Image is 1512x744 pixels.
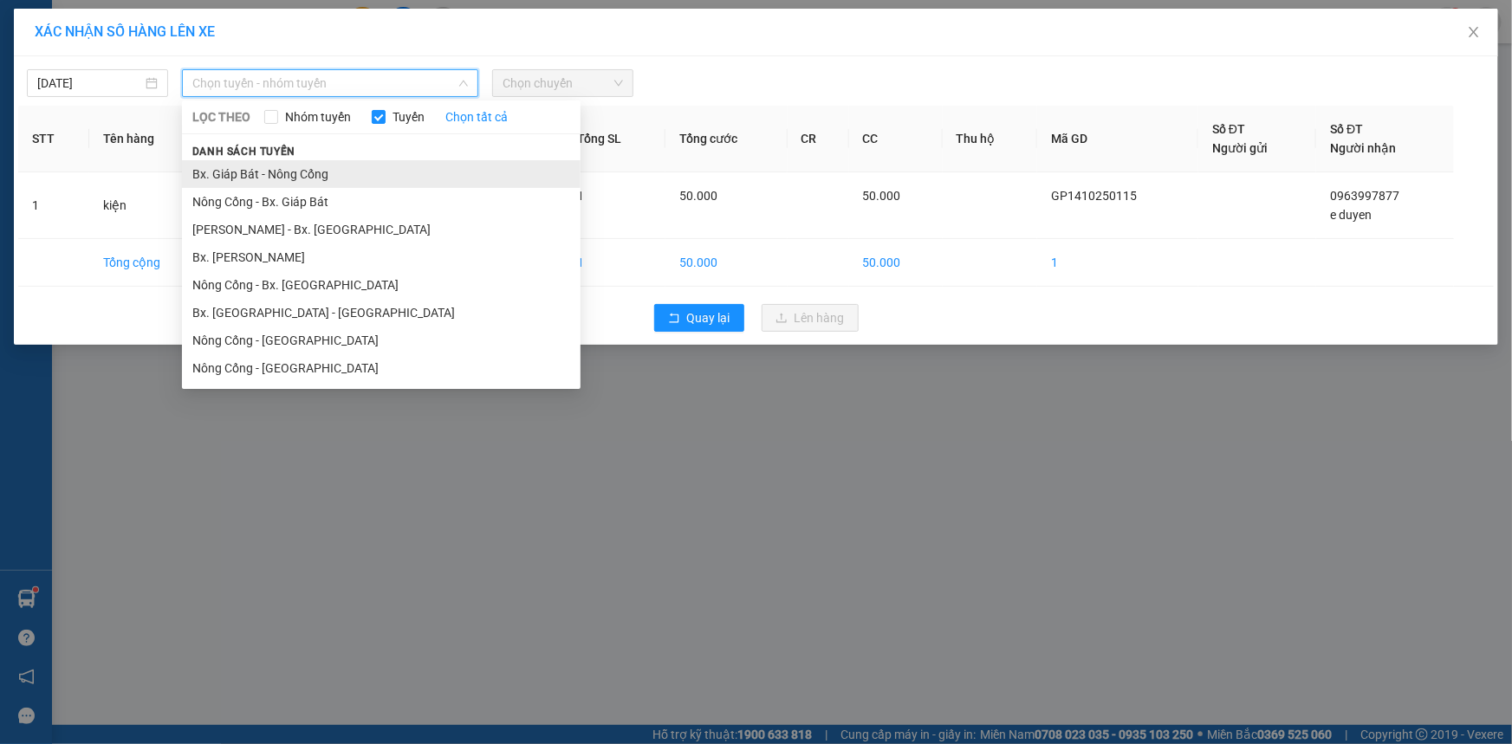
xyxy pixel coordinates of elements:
span: Số ĐT [1212,122,1245,136]
span: Chọn chuyến [503,70,623,96]
span: Người nhận [1330,141,1396,155]
li: Nông Cống - [GEOGRAPHIC_DATA] [182,354,581,382]
button: rollbackQuay lại [654,304,744,332]
li: Bx. [GEOGRAPHIC_DATA] - [GEOGRAPHIC_DATA] [182,299,581,327]
span: e duyen [1330,208,1372,222]
li: Nông Cống - Bx. [GEOGRAPHIC_DATA] [182,271,581,299]
th: Tổng cước [665,106,788,172]
td: 50.000 [665,239,788,287]
td: kiện [89,172,210,239]
span: GP1410250115 [149,70,251,88]
th: CR [788,106,849,172]
span: GP1410250115 [1051,189,1137,203]
span: 50.000 [863,189,901,203]
li: Nông Cống - Bx. Giáp Bát [182,188,581,216]
th: Mã GD [1037,106,1198,172]
th: STT [18,106,89,172]
span: 0963997877 [1330,189,1399,203]
td: 1 [18,172,89,239]
span: XÁC NHẬN SỐ HÀNG LÊN XE [35,23,215,40]
li: Bx. [PERSON_NAME] [182,243,581,271]
span: Quay lại [687,308,730,327]
span: down [458,78,469,88]
span: Chọn tuyến - nhóm tuyến [192,70,468,96]
th: Tổng SL [563,106,665,172]
span: 50.000 [679,189,717,203]
li: Nông Cống - [GEOGRAPHIC_DATA] [182,327,581,354]
span: Nhóm tuyến [278,107,358,126]
td: 1 [1037,239,1198,287]
img: logo [9,50,36,111]
th: Tên hàng [89,106,210,172]
span: Số ĐT [1330,122,1363,136]
li: [PERSON_NAME] - Bx. [GEOGRAPHIC_DATA] [182,216,581,243]
td: 50.000 [849,239,943,287]
td: Tổng cộng [89,239,210,287]
span: SĐT XE [62,74,119,92]
span: Tuyến [386,107,432,126]
span: Danh sách tuyến [182,144,306,159]
span: rollback [668,312,680,326]
strong: PHIẾU BIÊN NHẬN [45,95,140,133]
span: LỌC THEO [192,107,250,126]
th: Thu hộ [943,106,1037,172]
a: Chọn tất cả [445,107,508,126]
button: uploadLên hàng [762,304,859,332]
span: close [1467,25,1481,39]
button: Close [1450,9,1498,57]
span: 1 [577,189,584,203]
input: 14/10/2025 [37,74,142,93]
span: Người gửi [1212,141,1268,155]
th: CC [849,106,943,172]
strong: CHUYỂN PHÁT NHANH ĐÔNG LÝ [38,14,147,70]
li: Bx. Giáp Bát - Nông Cống [182,160,581,188]
td: 1 [563,239,665,287]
